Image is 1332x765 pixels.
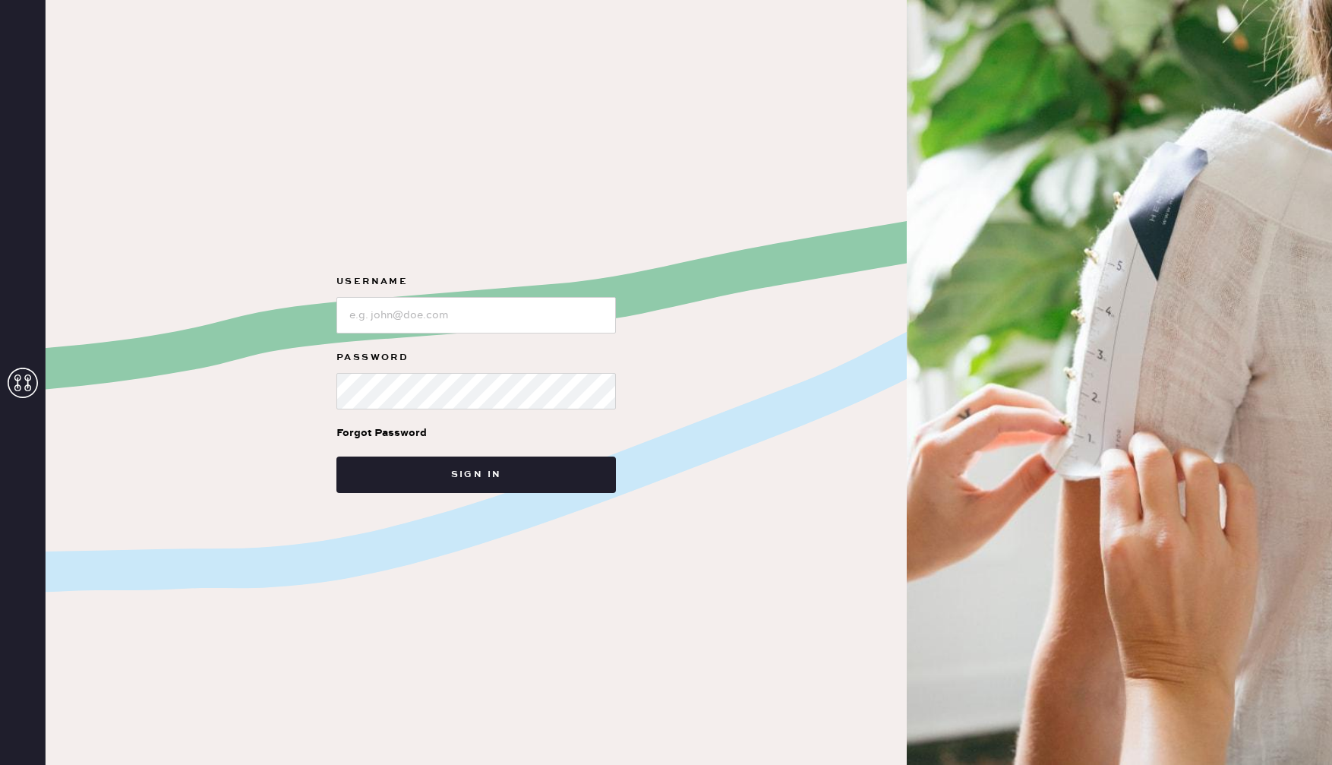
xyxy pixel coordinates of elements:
[336,273,616,291] label: Username
[336,425,427,441] div: Forgot Password
[336,297,616,334] input: e.g. john@doe.com
[336,409,427,457] a: Forgot Password
[336,457,616,493] button: Sign in
[336,349,616,367] label: Password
